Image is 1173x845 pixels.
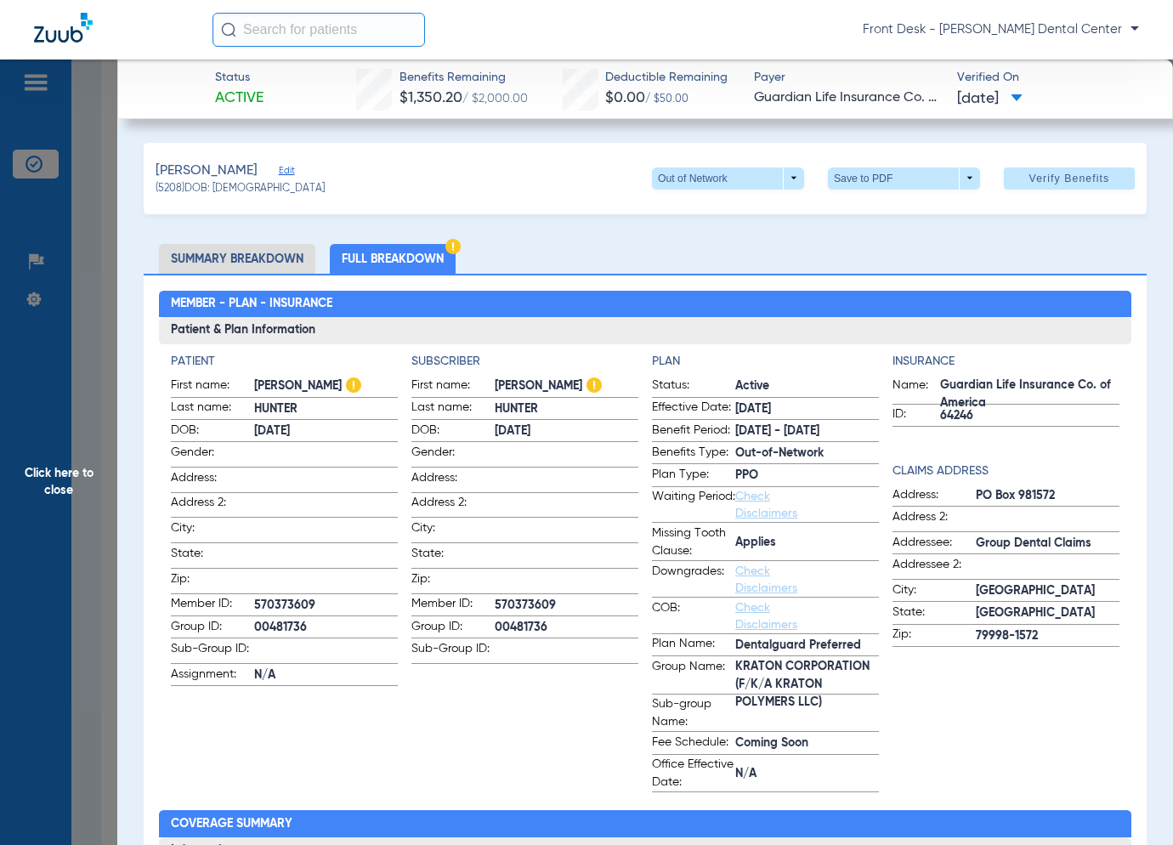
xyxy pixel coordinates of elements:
[976,487,1119,505] span: PO Box 981572
[892,462,1119,480] h4: Claims Address
[171,640,254,663] span: Sub-Group ID:
[892,508,976,531] span: Address 2:
[652,422,735,442] span: Benefit Period:
[1088,763,1173,845] div: Chat Widget
[171,377,254,397] span: First name:
[652,756,735,791] span: Office Effective Date:
[735,765,879,783] span: N/A
[652,488,735,522] span: Waiting Period:
[495,377,638,395] span: [PERSON_NAME]
[652,695,735,731] span: Sub-group Name:
[652,635,735,655] span: Plan Name:
[171,469,254,492] span: Address:
[735,637,879,655] span: Dentalguard Preferred
[171,494,254,517] span: Address 2:
[892,604,976,624] span: State:
[940,386,1119,404] span: Guardian Life Insurance Co. of America
[605,90,645,105] span: $0.00
[254,422,398,440] span: [DATE]
[411,545,495,568] span: State:
[652,734,735,754] span: Fee Schedule:
[957,69,1145,87] span: Verified On
[411,444,495,467] span: Gender:
[221,22,236,37] img: Search Icon
[940,407,1119,425] span: 64246
[892,405,940,426] span: ID:
[892,377,940,404] span: Name:
[976,604,1119,622] span: [GEOGRAPHIC_DATA]
[976,535,1119,553] span: Group Dental Claims
[892,486,976,507] span: Address:
[652,563,735,597] span: Downgrades:
[652,167,804,190] button: Out of Network
[652,444,735,464] span: Benefits Type:
[279,165,294,181] span: Edit
[171,519,254,542] span: City:
[212,13,425,47] input: Search for patients
[411,377,495,397] span: First name:
[159,317,1132,344] h3: Patient & Plan Information
[652,353,879,371] h4: Plan
[495,597,638,615] span: 570373609
[976,582,1119,600] span: [GEOGRAPHIC_DATA]
[159,291,1132,318] h2: Member - Plan - Insurance
[495,400,638,418] span: HUNTER
[254,400,398,418] span: HUNTER
[892,626,976,646] span: Zip:
[411,570,495,593] span: Zip:
[754,69,942,87] span: Payer
[735,565,797,594] a: Check Disclaimers
[171,545,254,568] span: State:
[411,640,495,663] span: Sub-Group ID:
[411,595,495,615] span: Member ID:
[159,244,315,274] li: Summary Breakdown
[346,377,361,393] img: Hazard
[892,353,1119,371] h4: Insurance
[330,244,456,274] li: Full Breakdown
[254,619,398,637] span: 00481736
[254,377,398,395] span: [PERSON_NAME]
[586,377,602,393] img: Hazard
[171,353,398,371] h4: Patient
[652,466,735,486] span: Plan Type:
[171,570,254,593] span: Zip:
[605,69,728,87] span: Deductible Remaining
[892,581,976,602] span: City:
[652,658,735,694] span: Group Name:
[1004,167,1135,190] button: Verify Benefits
[735,467,879,485] span: PPO
[411,494,495,517] span: Address 2:
[495,422,638,440] span: [DATE]
[34,13,93,43] img: Zuub Logo
[828,167,980,190] button: Save to PDF
[892,534,976,554] span: Addressee:
[159,810,1132,837] h2: Coverage Summary
[976,627,1119,645] span: 79998-1572
[171,422,254,442] span: DOB:
[254,666,398,684] span: N/A
[171,595,254,615] span: Member ID:
[735,422,879,440] span: [DATE] - [DATE]
[411,618,495,638] span: Group ID:
[652,599,735,633] span: COB:
[215,88,263,109] span: Active
[735,734,879,752] span: Coming Soon
[445,239,461,254] img: Hazard
[735,602,797,631] a: Check Disclaimers
[411,353,638,371] app-breakdown-title: Subscriber
[411,519,495,542] span: City:
[254,597,398,615] span: 570373609
[156,161,258,182] span: [PERSON_NAME]
[1029,172,1110,185] span: Verify Benefits
[156,182,325,197] span: (5208) DOB: [DEMOGRAPHIC_DATA]
[652,377,735,397] span: Status:
[957,88,1023,110] span: [DATE]
[652,525,735,560] span: Missing Tooth Clause:
[171,666,254,686] span: Assignment:
[735,491,797,519] a: Check Disclaimers
[171,618,254,638] span: Group ID:
[171,444,254,467] span: Gender:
